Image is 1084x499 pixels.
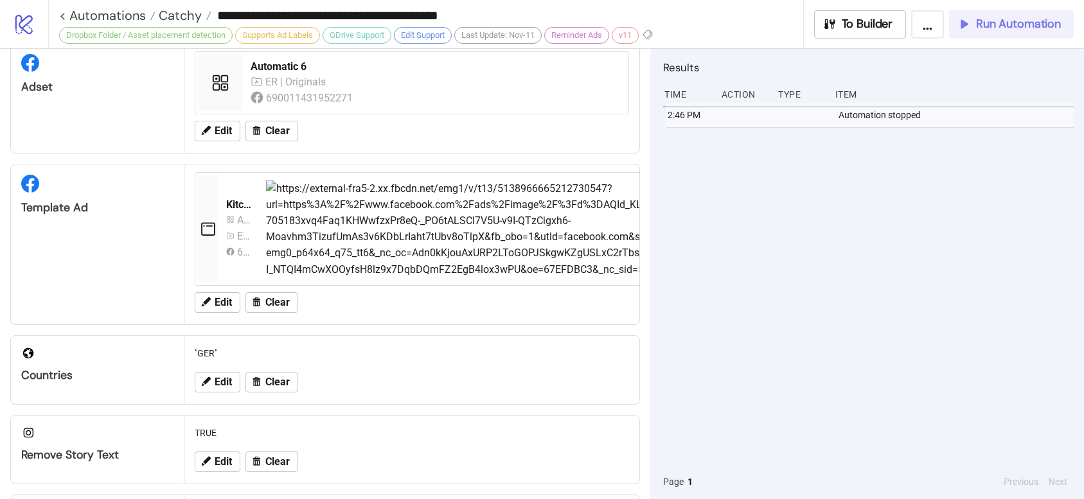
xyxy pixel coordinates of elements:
[245,372,298,392] button: Clear
[544,27,609,44] div: Reminder Ads
[237,212,251,228] div: Automatic 1
[155,9,211,22] a: Catchy
[1045,475,1071,489] button: Next
[265,74,329,90] div: ER | Originals
[190,421,634,445] div: TRUE
[1000,475,1042,489] button: Previous
[251,60,621,74] div: Automatic 6
[237,244,251,260] div: 690011431952271
[265,376,290,388] span: Clear
[394,27,452,44] div: Edit Support
[323,27,391,44] div: GDrive Support
[195,292,240,313] button: Edit
[454,27,542,44] div: Last Update: Nov-11
[21,368,173,383] div: Countries
[663,59,1074,76] h2: Results
[215,456,232,468] span: Edit
[215,297,232,308] span: Edit
[911,10,944,39] button: ...
[195,121,240,141] button: Edit
[837,103,1077,127] div: Automation stopped
[266,90,355,106] div: 690011431952271
[195,372,240,392] button: Edit
[59,9,155,22] a: < Automations
[245,451,298,472] button: Clear
[265,456,290,468] span: Clear
[226,198,256,212] div: Kitchn Template
[265,297,290,308] span: Clear
[684,475,697,489] button: 1
[842,17,893,31] span: To Builder
[777,82,825,107] div: Type
[266,180,1042,277] img: https://external-fra5-2.xx.fbcdn.net/emg1/v/t13/5138966665212730547?url=https%3A%2F%2Fwww.faceboo...
[155,7,202,24] span: Catchy
[190,341,634,365] div: "GER"
[245,121,298,141] button: Clear
[976,17,1061,31] span: Run Automation
[949,10,1074,39] button: Run Automation
[235,27,320,44] div: Supports Ad Labels
[834,82,1074,107] div: Item
[21,200,173,215] div: Template Ad
[814,10,907,39] button: To Builder
[237,228,251,244] div: ER | Originals
[666,103,715,127] div: 2:46 PM
[21,80,173,94] div: Adset
[215,376,232,388] span: Edit
[663,82,711,107] div: Time
[720,82,769,107] div: Action
[663,475,684,489] span: Page
[265,125,290,137] span: Clear
[215,125,232,137] span: Edit
[21,448,173,462] div: Remove Story Text
[59,27,233,44] div: Dropbox Folder / Asset placement detection
[195,451,240,472] button: Edit
[612,27,639,44] div: v11
[245,292,298,313] button: Clear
